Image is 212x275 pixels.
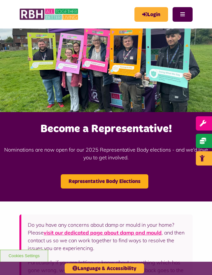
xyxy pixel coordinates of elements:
[61,174,148,189] a: Representative Body Elections
[19,6,79,22] img: RBH
[173,7,193,22] button: Navigation
[28,221,186,252] p: Do you have any concerns about damp or mould in your home? Please , and then contact us so we can...
[3,136,209,171] p: Nominations are now open for our 2025 Representative Body elections - and we'd love you to get in...
[3,122,209,136] h2: Become a Representative!
[65,263,144,273] button: Language & Accessibility
[134,7,168,22] a: MyRBH
[183,246,212,275] iframe: Netcall Web Assistant for live chat
[44,229,162,236] a: visit our dedicated page about damp and mould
